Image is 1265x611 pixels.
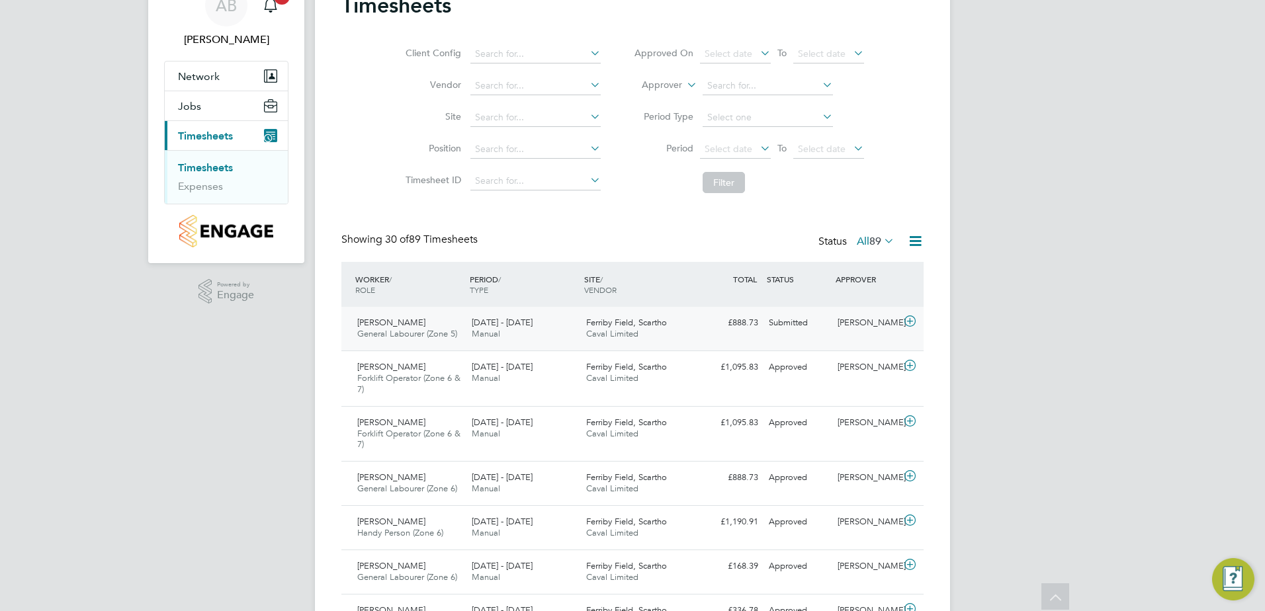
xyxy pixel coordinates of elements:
[357,483,457,494] span: General Labourer (Zone 6)
[472,571,500,583] span: Manual
[357,317,425,328] span: [PERSON_NAME]
[357,417,425,428] span: [PERSON_NAME]
[705,48,752,60] span: Select date
[703,108,833,127] input: Select one
[472,428,500,439] span: Manual
[763,356,832,378] div: Approved
[773,140,791,157] span: To
[341,233,480,247] div: Showing
[470,284,488,295] span: TYPE
[832,267,901,291] div: APPROVER
[470,77,601,95] input: Search for...
[695,312,763,334] div: £888.73
[357,560,425,571] span: [PERSON_NAME]
[832,312,901,334] div: [PERSON_NAME]
[389,274,392,284] span: /
[832,412,901,434] div: [PERSON_NAME]
[472,417,533,428] span: [DATE] - [DATE]
[164,32,288,48] span: Adam Bouncer
[695,467,763,489] div: £888.73
[165,91,288,120] button: Jobs
[217,279,254,290] span: Powered by
[832,356,901,378] div: [PERSON_NAME]
[586,417,667,428] span: Ferriby Field, Scartho
[470,172,601,190] input: Search for...
[179,215,273,247] img: countryside-properties-logo-retina.png
[402,47,461,59] label: Client Config
[773,44,791,61] span: To
[586,516,667,527] span: Ferriby Field, Scartho
[869,235,881,248] span: 89
[178,70,220,83] span: Network
[472,483,500,494] span: Manual
[586,483,638,494] span: Caval Limited
[798,48,846,60] span: Select date
[695,356,763,378] div: £1,095.83
[705,143,752,155] span: Select date
[634,142,693,154] label: Period
[472,328,500,339] span: Manual
[164,215,288,247] a: Go to home page
[385,233,409,246] span: 30 of
[357,428,460,450] span: Forklift Operator (Zone 6 & 7)
[586,527,638,538] span: Caval Limited
[1212,558,1254,600] button: Engage Resource Center
[763,467,832,489] div: Approved
[352,267,466,302] div: WORKER
[763,412,832,434] div: Approved
[402,110,461,122] label: Site
[472,317,533,328] span: [DATE] - [DATE]
[586,571,638,583] span: Caval Limited
[357,471,425,483] span: [PERSON_NAME]
[584,284,617,295] span: VENDOR
[703,172,745,193] button: Filter
[818,233,897,251] div: Status
[472,560,533,571] span: [DATE] - [DATE]
[586,372,638,384] span: Caval Limited
[763,555,832,577] div: Approved
[472,471,533,483] span: [DATE] - [DATE]
[165,150,288,204] div: Timesheets
[178,180,223,192] a: Expenses
[798,143,846,155] span: Select date
[472,361,533,372] span: [DATE] - [DATE]
[763,511,832,533] div: Approved
[470,45,601,63] input: Search for...
[402,142,461,154] label: Position
[703,77,833,95] input: Search for...
[763,312,832,334] div: Submitted
[472,516,533,527] span: [DATE] - [DATE]
[586,317,667,328] span: Ferriby Field, Scartho
[623,79,682,92] label: Approver
[402,174,461,186] label: Timesheet ID
[472,527,500,538] span: Manual
[178,161,233,174] a: Timesheets
[634,110,693,122] label: Period Type
[357,372,460,395] span: Forklift Operator (Zone 6 & 7)
[586,428,638,439] span: Caval Limited
[832,555,901,577] div: [PERSON_NAME]
[634,47,693,59] label: Approved On
[355,284,375,295] span: ROLE
[470,140,601,159] input: Search for...
[832,511,901,533] div: [PERSON_NAME]
[695,555,763,577] div: £168.39
[357,361,425,372] span: [PERSON_NAME]
[165,121,288,150] button: Timesheets
[600,274,603,284] span: /
[357,516,425,527] span: [PERSON_NAME]
[357,527,443,538] span: Handy Person (Zone 6)
[695,412,763,434] div: £1,095.83
[586,361,667,372] span: Ferriby Field, Scartho
[470,108,601,127] input: Search for...
[581,267,695,302] div: SITE
[165,61,288,91] button: Network
[763,267,832,291] div: STATUS
[385,233,478,246] span: 89 Timesheets
[472,372,500,384] span: Manual
[357,571,457,583] span: General Labourer (Zone 6)
[586,560,667,571] span: Ferriby Field, Scartho
[402,79,461,91] label: Vendor
[217,290,254,301] span: Engage
[357,328,457,339] span: General Labourer (Zone 5)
